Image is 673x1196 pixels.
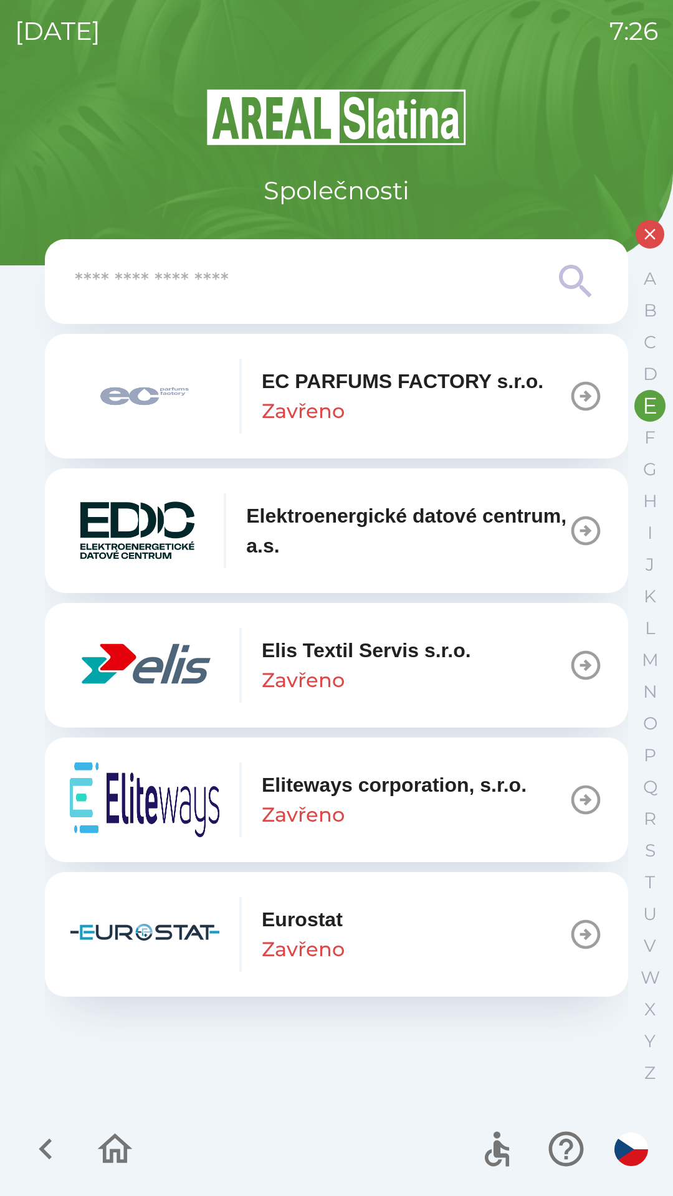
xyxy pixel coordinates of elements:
[644,1030,656,1052] p: Y
[646,554,654,576] p: J
[634,358,666,390] button: D
[70,359,219,434] img: ff4fec9d-14e6-44f6-aa57-3d500f1b32e5.png
[634,739,666,771] button: P
[614,1132,648,1166] img: cs flag
[643,776,657,798] p: Q
[634,930,666,962] button: V
[647,522,652,544] p: I
[45,468,628,593] button: Elektroenergické datové centrum, a.s.
[45,334,628,458] button: EC PARFUMS FACTORY s.r.o.Zavřeno
[644,935,656,957] p: V
[262,934,345,964] p: Zavřeno
[634,803,666,835] button: R
[45,87,628,147] img: Logo
[634,771,666,803] button: Q
[609,12,658,50] p: 7:26
[15,12,100,50] p: [DATE]
[634,898,666,930] button: U
[634,295,666,326] button: B
[262,366,543,396] p: EC PARFUMS FACTORY s.r.o.
[634,1057,666,1089] button: Z
[645,617,655,639] p: L
[642,395,657,417] p: E
[634,994,666,1025] button: X
[634,1025,666,1057] button: Y
[644,1062,656,1084] p: Z
[644,586,656,607] p: K
[644,999,656,1020] p: X
[634,390,666,422] button: E
[643,363,657,385] p: D
[634,485,666,517] button: H
[644,808,656,830] p: R
[45,603,628,728] button: Elis Textil Servis s.r.o.Zavřeno
[634,517,666,549] button: I
[634,326,666,358] button: C
[634,866,666,898] button: T
[634,422,666,453] button: F
[634,676,666,708] button: N
[643,458,657,480] p: G
[634,644,666,676] button: M
[70,628,219,703] img: d6e089ba-b3bf-4d0d-8b19-bc9c6ff21faa.png
[634,453,666,485] button: G
[643,903,657,925] p: U
[644,300,657,321] p: B
[644,331,656,353] p: C
[70,493,204,568] img: a15ec88a-ca8a-4a5a-ae8c-887e8aa56ea2.png
[70,762,219,837] img: fb646cb0-fe6b-40c1-9c4b-3980639a5307.png
[643,681,657,703] p: N
[262,665,345,695] p: Zavřeno
[262,635,471,665] p: Elis Textil Servis s.r.o.
[264,172,409,209] p: Společnosti
[246,501,568,561] p: Elektroenergické datové centrum, a.s.
[644,427,656,448] p: F
[634,581,666,612] button: K
[634,612,666,644] button: L
[643,713,657,734] p: O
[634,962,666,994] button: W
[262,800,345,830] p: Zavřeno
[642,649,659,671] p: M
[644,744,656,766] p: P
[641,967,660,989] p: W
[70,897,219,972] img: 45bc38d1-bb57-4fa3-88e0-fab4987d9a19.png
[262,770,527,800] p: Eliteways corporation, s.r.o.
[262,396,345,426] p: Zavřeno
[634,708,666,739] button: O
[643,490,657,512] p: H
[644,268,656,290] p: A
[645,871,655,893] p: T
[634,549,666,581] button: J
[45,738,628,862] button: Eliteways corporation, s.r.o.Zavřeno
[634,263,666,295] button: A
[645,840,656,861] p: S
[634,835,666,866] button: S
[45,872,628,997] button: EurostatZavřeno
[262,904,343,934] p: Eurostat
